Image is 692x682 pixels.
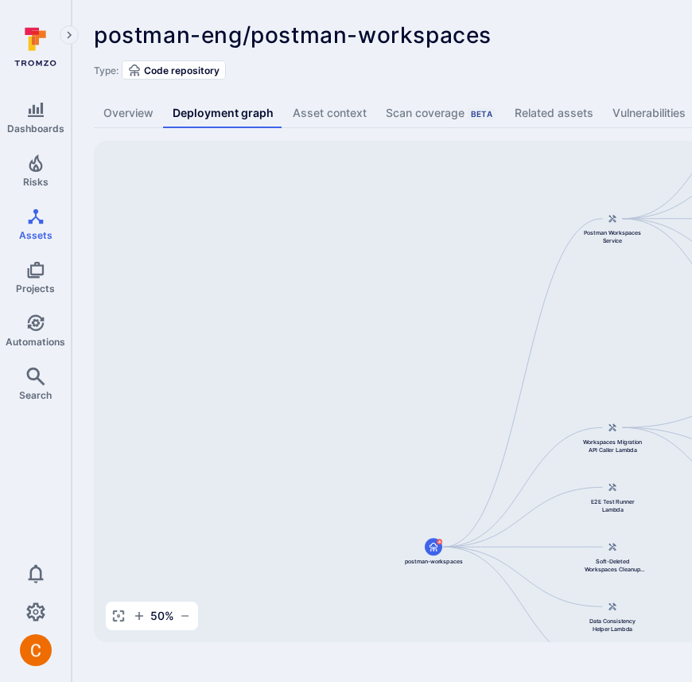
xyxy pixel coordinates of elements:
span: Search [19,389,52,401]
a: Deployment graph [163,99,283,128]
span: Dashboards [7,123,64,134]
span: Projects [16,283,55,294]
i: Expand navigation menu [64,29,75,42]
span: postman-eng/postman-workspaces [94,21,492,49]
span: Risks [23,176,49,188]
button: Expand navigation menu [60,25,79,45]
span: Postman Workspaces Service [581,229,644,245]
a: Overview [94,99,163,128]
span: Code repository [144,64,220,76]
span: Data Consistency Helper Lambda [581,617,644,633]
span: Soft-Deleted Workspaces Cleanup Lambda [581,557,644,573]
img: ACg8ocJuq_DPPTkXyD9OlTnVLvDrpObecjcADscmEHLMiTyEnTELew=s96-c [20,634,52,666]
span: Automations [6,336,65,348]
a: Asset context [283,99,376,128]
div: Beta [468,107,496,120]
span: E2E Test Runner Lambda [581,497,644,513]
span: Assets [19,229,52,241]
div: Camilo Rivera [20,634,52,666]
span: Workspaces Migration API Caller Lambda [581,438,644,454]
a: Related assets [505,99,603,128]
span: Type: [94,64,119,76]
span: 50 % [150,608,174,624]
div: Scan coverage [386,105,496,121]
span: postman-workspaces [405,557,463,565]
